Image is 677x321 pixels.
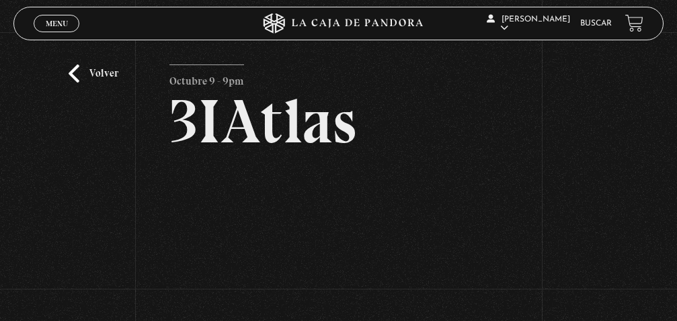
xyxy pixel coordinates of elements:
a: Buscar [580,19,612,28]
span: Menu [46,19,68,28]
a: View your shopping cart [625,14,643,32]
h2: 3IAtlas [169,91,508,152]
span: Cerrar [41,30,73,40]
a: Volver [69,64,118,83]
span: [PERSON_NAME] [487,15,570,32]
p: Octubre 9 - 9pm [169,64,244,91]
